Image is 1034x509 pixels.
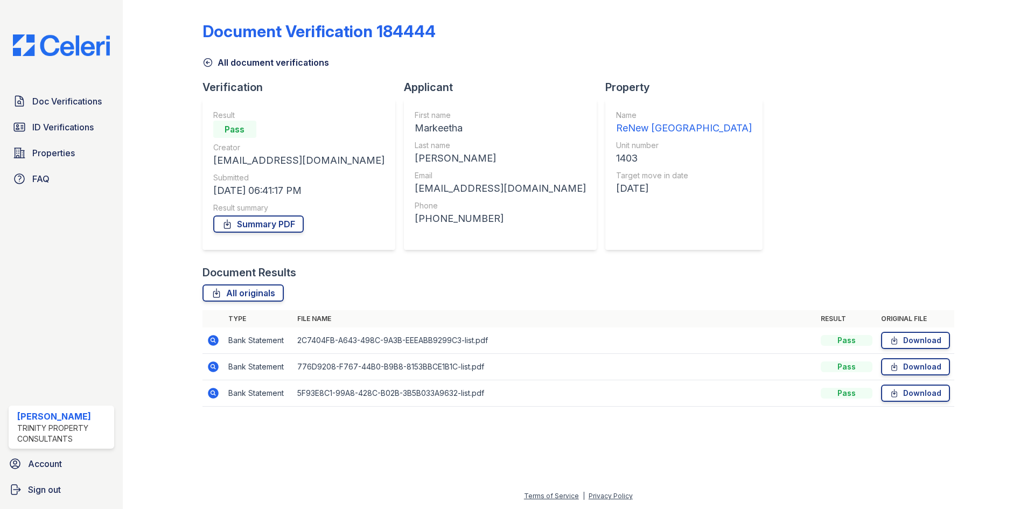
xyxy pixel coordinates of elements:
a: Doc Verifications [9,90,114,112]
div: Pass [821,361,872,372]
a: Summary PDF [213,215,304,233]
span: Doc Verifications [32,95,102,108]
td: Bank Statement [224,354,293,380]
a: Download [881,385,950,402]
a: Sign out [4,479,118,500]
div: Result summary [213,203,385,213]
span: Account [28,457,62,470]
a: Properties [9,142,114,164]
div: Creator [213,142,385,153]
div: Target move in date [616,170,752,181]
div: Pass [821,335,872,346]
div: Result [213,110,385,121]
th: Type [224,310,293,327]
a: Privacy Policy [589,492,633,500]
th: Result [816,310,877,327]
div: 1403 [616,151,752,166]
div: [EMAIL_ADDRESS][DOMAIN_NAME] [415,181,586,196]
div: Document Verification 184444 [202,22,436,41]
div: [PERSON_NAME] [17,410,110,423]
span: FAQ [32,172,50,185]
span: Properties [32,147,75,159]
td: 776D9208-F767-44B0-B9B8-8153BBCE1B1C-list.pdf [293,354,816,380]
span: ID Verifications [32,121,94,134]
a: Name ReNew [GEOGRAPHIC_DATA] [616,110,752,136]
div: Pass [213,121,256,138]
div: Trinity Property Consultants [17,423,110,444]
div: [PHONE_NUMBER] [415,211,586,226]
div: Submitted [213,172,385,183]
div: First name [415,110,586,121]
th: Original file [877,310,954,327]
td: 2C7404FB-A643-498C-9A3B-EEEABB9299C3-list.pdf [293,327,816,354]
a: Account [4,453,118,475]
a: Download [881,332,950,349]
div: Last name [415,140,586,151]
a: All document verifications [202,56,329,69]
div: Phone [415,200,586,211]
td: 5F93E8C1-99A8-428C-B02B-3B5B033A9632-list.pdf [293,380,816,407]
a: Download [881,358,950,375]
img: CE_Logo_Blue-a8612792a0a2168367f1c8372b55b34899dd931a85d93a1a3d3e32e68fde9ad4.png [4,34,118,56]
div: Pass [821,388,872,399]
div: Applicant [404,80,605,95]
div: Verification [202,80,404,95]
div: | [583,492,585,500]
a: Terms of Service [524,492,579,500]
a: FAQ [9,168,114,190]
td: Bank Statement [224,327,293,354]
div: Unit number [616,140,752,151]
span: Sign out [28,483,61,496]
div: Document Results [202,265,296,280]
div: [DATE] [616,181,752,196]
div: Property [605,80,771,95]
td: Bank Statement [224,380,293,407]
div: ReNew [GEOGRAPHIC_DATA] [616,121,752,136]
div: Email [415,170,586,181]
a: ID Verifications [9,116,114,138]
div: Name [616,110,752,121]
div: [DATE] 06:41:17 PM [213,183,385,198]
a: All originals [202,284,284,302]
th: File name [293,310,816,327]
div: [PERSON_NAME] [415,151,586,166]
div: Markeetha [415,121,586,136]
div: [EMAIL_ADDRESS][DOMAIN_NAME] [213,153,385,168]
